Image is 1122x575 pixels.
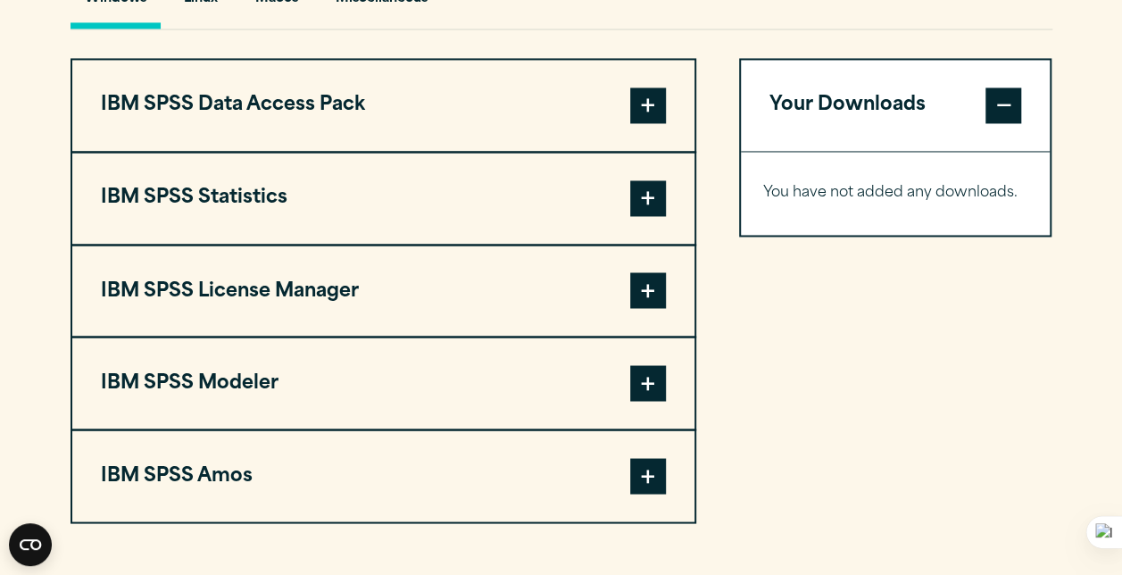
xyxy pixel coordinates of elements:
[741,151,1051,235] div: Your Downloads
[741,60,1051,151] button: Your Downloads
[72,337,694,429] button: IBM SPSS Modeler
[763,180,1028,206] p: You have not added any downloads.
[9,523,52,566] div: CookieBot Widget Contents
[72,430,694,521] button: IBM SPSS Amos
[9,523,52,566] button: Open CMP widget
[72,246,694,337] button: IBM SPSS License Manager
[72,153,694,244] button: IBM SPSS Statistics
[72,60,694,151] button: IBM SPSS Data Access Pack
[9,523,52,566] svg: CookieBot Widget Icon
